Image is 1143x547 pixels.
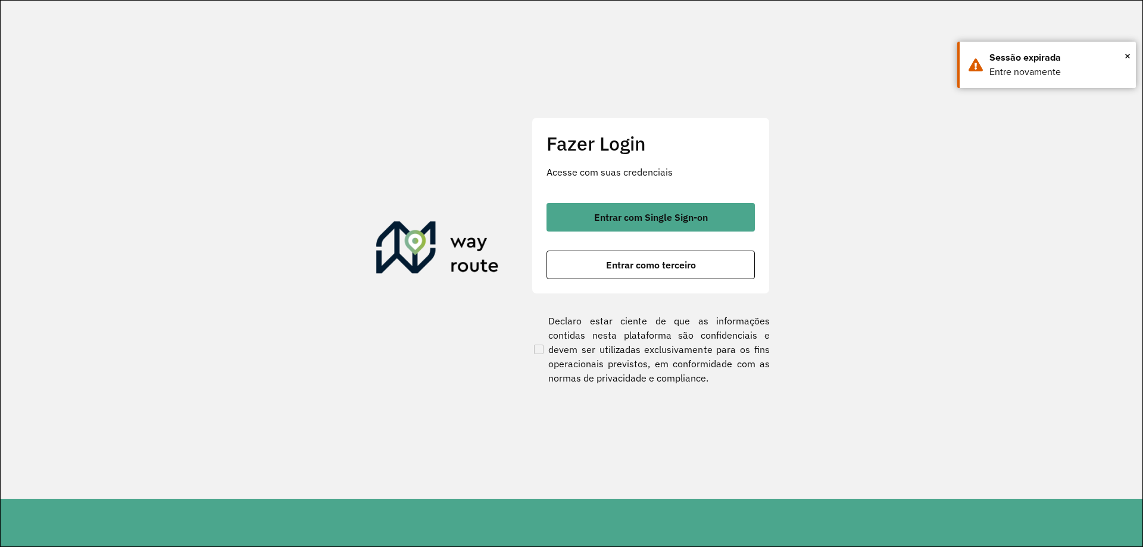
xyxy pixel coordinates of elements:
div: Sessão expirada [989,51,1127,65]
button: button [546,203,755,232]
button: Close [1125,47,1130,65]
img: Roteirizador AmbevTech [376,221,499,279]
p: Acesse com suas credenciais [546,165,755,179]
span: Entrar como terceiro [606,260,696,270]
button: button [546,251,755,279]
span: × [1125,47,1130,65]
label: Declaro estar ciente de que as informações contidas nesta plataforma são confidenciais e devem se... [532,314,770,385]
div: Entre novamente [989,65,1127,79]
span: Entrar com Single Sign-on [594,212,708,222]
h2: Fazer Login [546,132,755,155]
